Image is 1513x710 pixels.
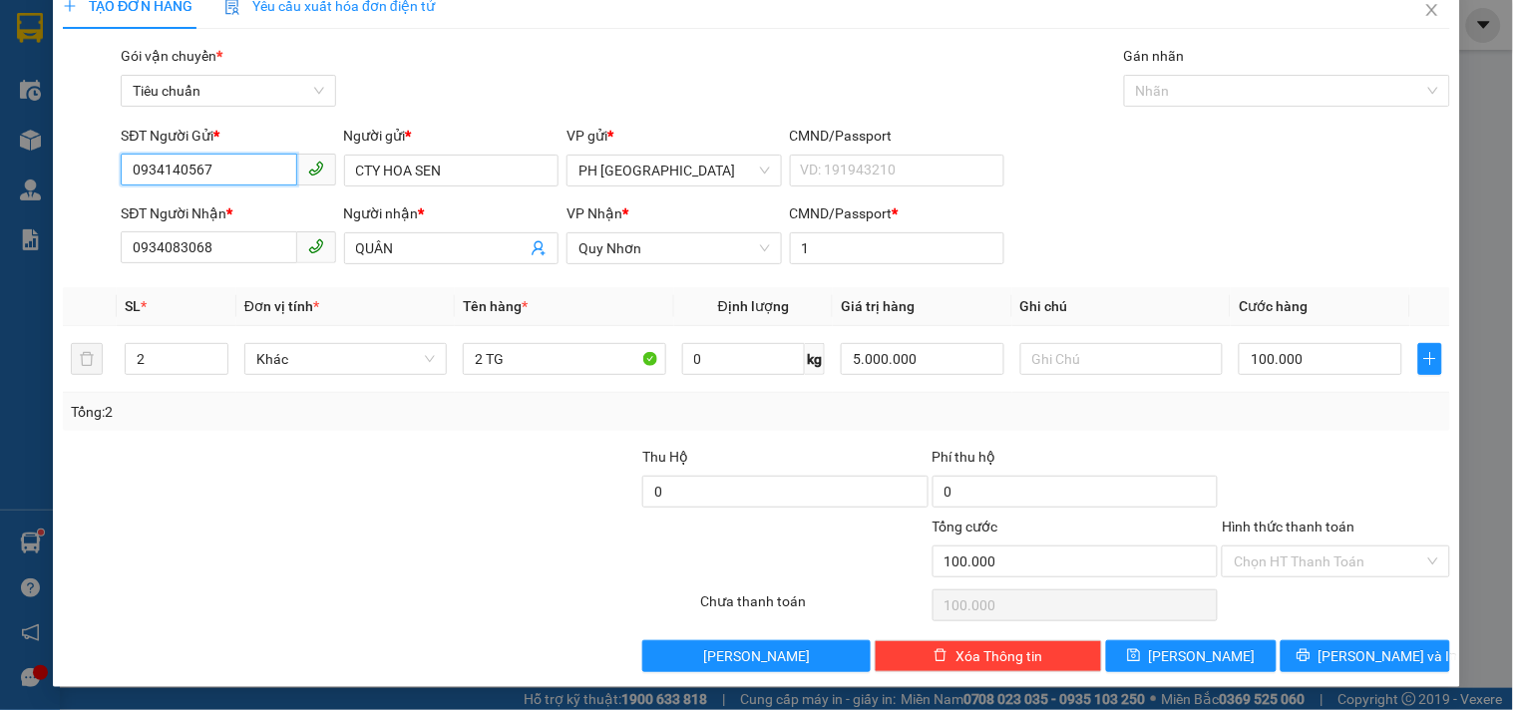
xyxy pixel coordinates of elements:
[344,125,559,147] div: Người gửi
[1124,48,1185,64] label: Gán nhãn
[1149,645,1256,667] span: [PERSON_NAME]
[790,125,1004,147] div: CMND/Passport
[933,446,1219,476] div: Phí thu hộ
[698,590,930,625] div: Chưa thanh toán
[17,19,48,40] span: Gửi:
[233,17,393,62] div: [PERSON_NAME]
[121,202,335,224] div: SĐT Người Nhận
[1222,519,1354,534] label: Hình thức thanh toán
[1418,343,1442,375] button: plus
[841,298,915,314] span: Giá trị hàng
[1106,640,1276,672] button: save[PERSON_NAME]
[642,449,688,465] span: Thu Hộ
[875,640,1102,672] button: deleteXóa Thông tin
[578,233,769,263] span: Quy Nhơn
[718,298,789,314] span: Định lượng
[642,640,870,672] button: [PERSON_NAME]
[1127,648,1141,664] span: save
[344,202,559,224] div: Người nhận
[1281,640,1450,672] button: printer[PERSON_NAME] và In
[531,240,547,256] span: user-add
[71,343,103,375] button: delete
[703,645,810,667] span: [PERSON_NAME]
[233,86,393,114] div: 0933945289
[17,65,219,89] div: ĐỒNG
[125,298,141,314] span: SL
[308,161,324,177] span: phone
[1012,287,1231,326] th: Ghi chú
[121,125,335,147] div: SĐT Người Gửi
[955,645,1042,667] span: Xóa Thông tin
[841,343,1004,375] input: 0
[1239,298,1308,314] span: Cước hàng
[567,125,781,147] div: VP gửi
[121,48,222,64] span: Gói vận chuyển
[567,205,622,221] span: VP Nhận
[1297,648,1311,664] span: printer
[578,156,769,185] span: PH Sài Gòn
[133,76,323,106] span: Tiêu chuẩn
[308,238,324,254] span: phone
[17,17,219,65] div: PH [GEOGRAPHIC_DATA]
[933,519,998,534] span: Tổng cước
[17,89,219,117] div: 0702786724
[463,298,528,314] span: Tên hàng
[1020,343,1223,375] input: Ghi Chú
[233,17,281,38] span: Nhận:
[463,343,665,375] input: VD: Bàn, Ghế
[1424,2,1440,18] span: close
[934,648,947,664] span: delete
[244,298,319,314] span: Đơn vị tính
[256,344,435,374] span: Khác
[233,114,393,138] div: 1
[790,202,1004,224] div: CMND/Passport
[805,343,825,375] span: kg
[71,401,585,423] div: Tổng: 2
[233,62,393,86] div: KỲ
[1419,351,1441,367] span: plus
[1319,645,1458,667] span: [PERSON_NAME] và In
